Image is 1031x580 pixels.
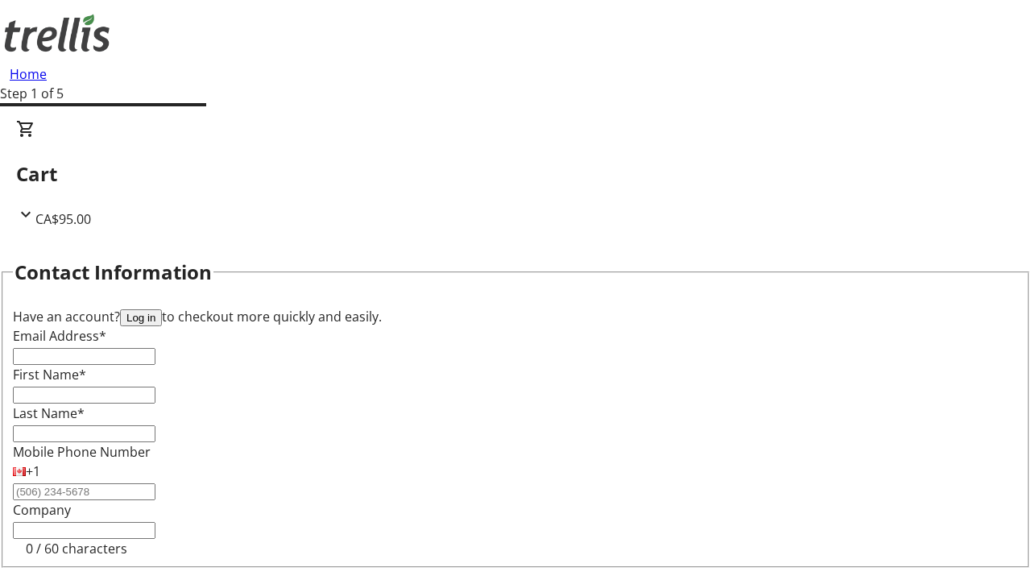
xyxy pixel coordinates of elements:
label: First Name* [13,366,86,383]
button: Log in [120,309,162,326]
label: Email Address* [13,327,106,345]
h2: Contact Information [14,258,212,287]
div: Have an account? to checkout more quickly and easily. [13,307,1018,326]
label: Last Name* [13,404,85,422]
tr-character-limit: 0 / 60 characters [26,540,127,557]
span: CA$95.00 [35,210,91,228]
div: CartCA$95.00 [16,119,1015,229]
label: Mobile Phone Number [13,443,151,461]
input: (506) 234-5678 [13,483,155,500]
h2: Cart [16,159,1015,188]
label: Company [13,501,71,519]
